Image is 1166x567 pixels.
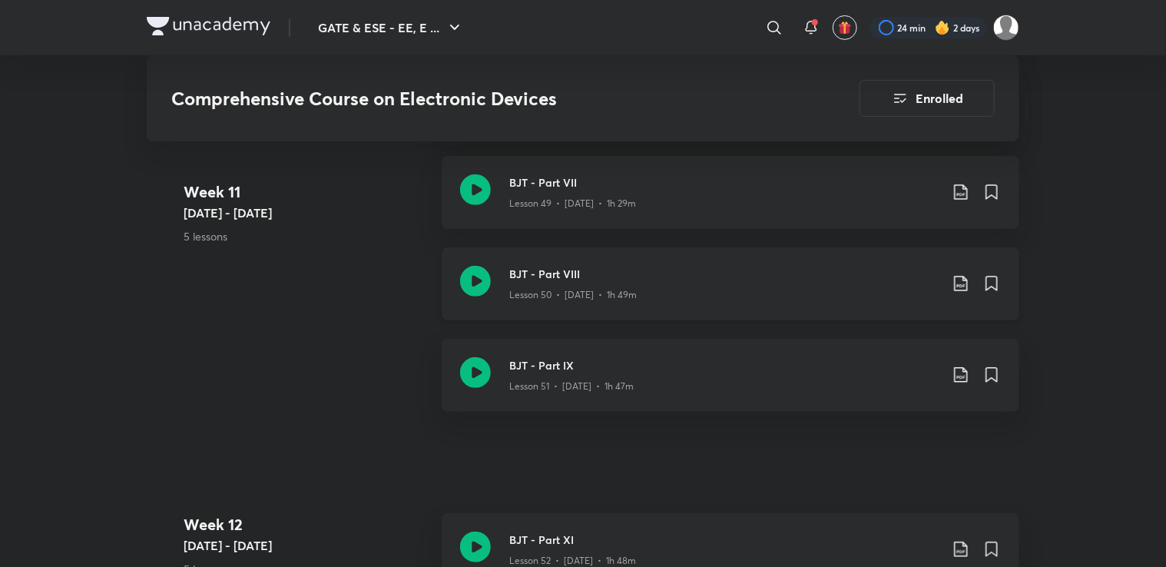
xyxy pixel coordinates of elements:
img: Company Logo [147,17,270,35]
img: Avantika Choudhary [993,15,1019,41]
button: GATE & ESE - EE, E ... [309,12,473,43]
h3: BJT - Part VIII [509,266,939,282]
button: avatar [833,15,857,40]
p: 5 lessons [184,228,429,244]
p: Lesson 50 • [DATE] • 1h 49m [509,288,637,302]
h4: Week 11 [184,181,429,204]
a: BJT - Part VIILesson 49 • [DATE] • 1h 29m [442,156,1019,247]
button: Enrolled [860,80,995,117]
img: avatar [838,21,852,35]
p: Lesson 51 • [DATE] • 1h 47m [509,380,634,393]
h5: [DATE] - [DATE] [184,536,429,555]
h3: BJT - Part VII [509,174,939,191]
a: Company Logo [147,17,270,39]
h3: Comprehensive Course on Electronic Devices [171,88,773,110]
h3: BJT - Part XI [509,532,939,548]
img: streak [935,20,950,35]
p: Lesson 49 • [DATE] • 1h 29m [509,197,636,211]
h5: [DATE] - [DATE] [184,204,429,222]
a: BJT - Part IXLesson 51 • [DATE] • 1h 47m [442,339,1019,430]
h3: BJT - Part IX [509,357,939,373]
h4: Week 12 [184,513,429,536]
a: BJT - Part VIIILesson 50 • [DATE] • 1h 49m [442,247,1019,339]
